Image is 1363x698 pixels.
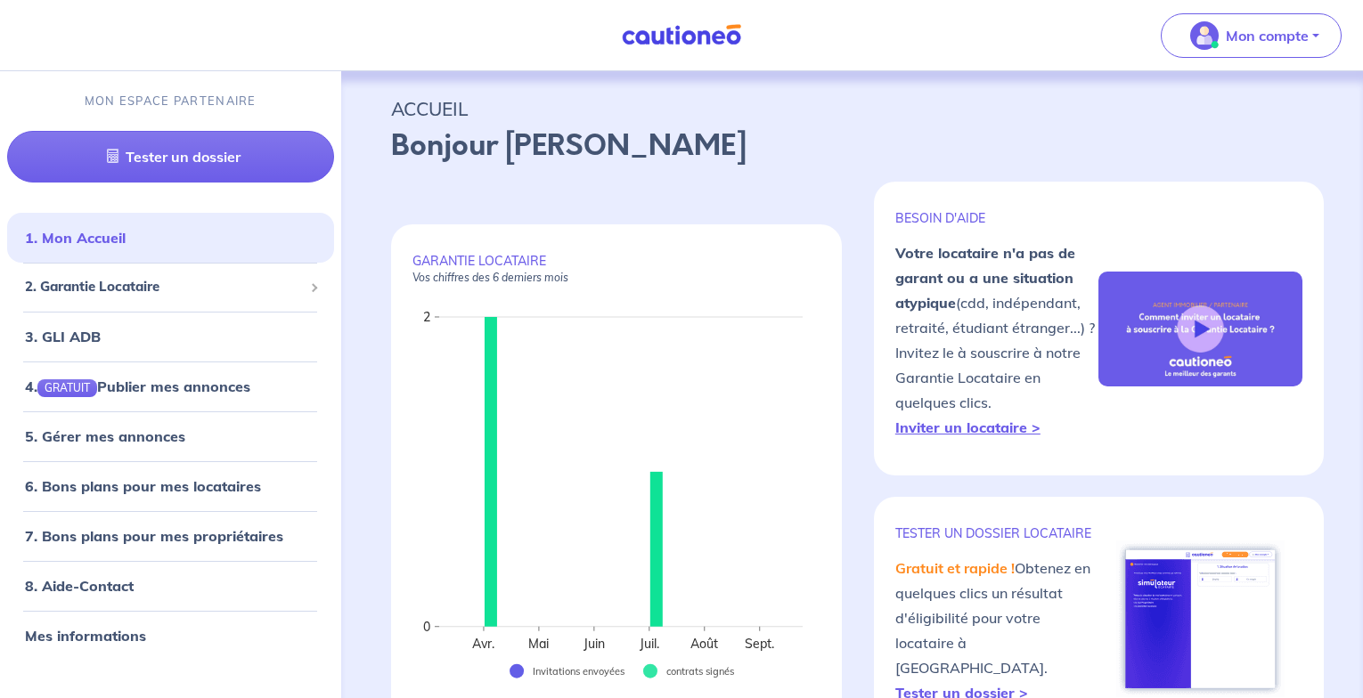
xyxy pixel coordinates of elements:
div: 1. Mon Accueil [7,220,334,256]
text: Juil. [639,636,659,652]
p: Mon compte [1226,25,1309,46]
div: 6. Bons plans pour mes locataires [7,468,334,504]
p: ACCUEIL [391,93,1314,125]
text: Avr. [472,636,494,652]
div: 8. Aide-Contact [7,568,334,604]
text: Juin [583,636,605,652]
a: 8. Aide-Contact [25,577,134,595]
p: TESTER un dossier locataire [895,525,1099,541]
a: 3. GLI ADB [25,328,101,345]
text: Août [690,636,718,652]
div: Mes informations [7,618,334,653]
a: 6. Bons plans pour mes locataires [25,477,261,495]
em: Vos chiffres des 6 derniers mois [412,271,568,284]
text: Mai [528,636,549,652]
button: illu_account_valid_menu.svgMon compte [1161,13,1342,58]
img: illu_account_valid_menu.svg [1190,21,1219,50]
em: Gratuit et rapide ! [895,559,1015,577]
p: BESOIN D'AIDE [895,210,1099,226]
a: 4.GRATUITPublier mes annonces [25,377,250,395]
div: 5. Gérer mes annonces [7,418,334,454]
div: 2. Garantie Locataire [7,270,334,304]
a: 5. Gérer mes annonces [25,427,185,445]
p: Bonjour [PERSON_NAME] [391,125,1314,167]
img: Cautioneo [615,24,748,46]
img: video-gli-new-none.jpg [1098,272,1302,386]
a: 7. Bons plans pour mes propriétaires [25,527,283,545]
p: (cdd, indépendant, retraité, étudiant étranger...) ? Invitez le à souscrire à notre Garantie Loca... [895,240,1099,440]
a: 1. Mon Accueil [25,229,126,247]
a: Mes informations [25,627,146,645]
a: Inviter un locataire > [895,418,1041,436]
p: MON ESPACE PARTENAIRE [85,93,257,110]
p: GARANTIE LOCATAIRE [412,253,820,285]
div: 4.GRATUITPublier mes annonces [7,369,334,404]
strong: Votre locataire n'a pas de garant ou a une situation atypique [895,244,1075,312]
span: 2. Garantie Locataire [25,277,303,297]
text: 2 [423,309,430,325]
div: 3. GLI ADB [7,319,334,354]
a: Tester un dossier [7,131,334,183]
text: Sept. [745,636,774,652]
img: simulateur.png [1116,540,1285,697]
text: 0 [423,619,430,635]
div: 7. Bons plans pour mes propriétaires [7,518,334,554]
